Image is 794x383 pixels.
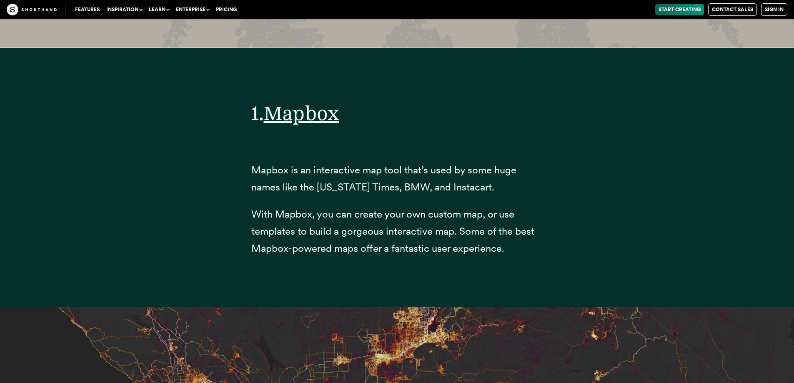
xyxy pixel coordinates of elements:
[213,4,240,15] a: Pricing
[251,101,264,125] span: 1.
[173,4,213,15] button: Enterprise
[145,4,173,15] button: Learn
[761,3,787,16] a: Sign in
[72,4,103,15] a: Features
[251,164,516,193] span: Mapbox is an interactive map tool that’s used by some huge names like the [US_STATE] Times, BMW, ...
[708,3,757,16] a: Contact Sales
[7,4,57,15] img: The Craft
[655,4,704,15] a: Start Creating
[264,101,339,125] a: Mapbox
[103,4,145,15] button: Inspiration
[251,208,534,254] span: With Mapbox, you can create your own custom map, or use templates to build a gorgeous interactive...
